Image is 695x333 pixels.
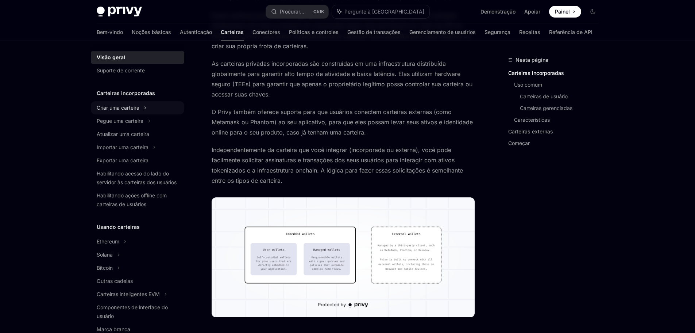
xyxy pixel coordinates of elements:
[97,67,145,73] font: Suporte de corrente
[97,291,160,297] font: Carteiras inteligentes EVM
[519,23,540,41] a: Receitas
[91,275,184,288] a: Outras cadeias
[97,251,113,258] font: Solana
[91,154,184,167] a: Exportar uma carteira
[587,6,599,18] button: Alternar modo escuro
[97,131,149,137] font: Atualizar uma carteira
[520,93,568,99] font: Carteiras de usuário
[212,146,463,184] font: Independentemente da carteira que você integrar (incorporada ou externa), você pode facilmente so...
[520,105,572,111] font: Carteiras gerenciadas
[409,29,476,35] font: Gerenciamento de usuários
[252,23,280,41] a: Conectores
[97,7,142,17] img: logotipo escuro
[132,23,171,41] a: Noções básicas
[508,67,605,79] a: Carteiras incorporadas
[91,51,184,64] a: Visão geral
[252,29,280,35] font: Conectores
[97,118,143,124] font: Pegue uma carteira
[132,29,171,35] font: Noções básicas
[347,29,401,35] font: Gestão de transações
[409,23,476,41] a: Gerenciamento de usuários
[180,29,212,35] font: Autenticação
[313,9,321,14] font: Ctrl
[508,140,530,146] font: Começar
[97,54,125,60] font: Visão geral
[91,189,184,211] a: Habilitando ações offline com carteiras de usuários
[347,23,401,41] a: Gestão de transações
[508,70,564,76] font: Carteiras incorporadas
[212,197,475,317] img: imagens/walletoverview.png
[212,60,472,98] font: As carteiras privadas incorporadas são construídas em uma infraestrutura distribuída globalmente ...
[97,238,119,245] font: Ethereum
[332,5,429,18] button: Pergunte à [GEOGRAPHIC_DATA]
[97,224,140,230] font: Usando carteiras
[97,265,113,271] font: Bitcoin
[484,23,510,41] a: Segurança
[508,128,553,135] font: Carteiras externas
[480,8,516,15] a: Demonstração
[97,157,148,163] font: Exportar uma carteira
[520,91,605,102] a: Carteiras de usuário
[289,29,339,35] font: Políticas e controles
[97,23,123,41] a: Bem-vindo
[508,137,605,149] a: Começar
[212,108,473,136] font: O Privy também oferece suporte para que usuários conectem carteiras externas (como Metamask ou Ph...
[321,9,324,14] font: K
[549,29,592,35] font: Referência de API
[97,170,177,185] font: Habilitando acesso do lado do servidor às carteiras dos usuários
[524,8,540,15] a: Apoiar
[97,90,155,96] font: Carteiras incorporadas
[289,23,339,41] a: Políticas e controles
[221,23,244,41] a: Carteiras
[91,64,184,77] a: Suporte de corrente
[514,114,605,126] a: Características
[266,5,328,18] button: Procurar...CtrlK
[555,8,570,15] font: Painel
[221,29,244,35] font: Carteiras
[519,29,540,35] font: Receitas
[514,82,542,88] font: Uso comum
[97,192,167,207] font: Habilitando ações offline com carteiras de usuários
[97,304,168,319] font: Componentes de interface do usuário
[180,23,212,41] a: Autenticação
[91,128,184,141] a: Atualizar uma carteira
[514,117,550,123] font: Características
[484,29,510,35] font: Segurança
[97,105,139,111] font: Criar uma carteira
[91,167,184,189] a: Habilitando acesso do lado do servidor às carteiras dos usuários
[97,278,133,284] font: Outras cadeias
[514,79,605,91] a: Uso comum
[520,102,605,114] a: Carteiras gerenciadas
[280,8,304,15] font: Procurar...
[97,326,130,332] font: Marca branca
[91,301,184,323] a: Componentes de interface do usuário
[508,126,605,137] a: Carteiras externas
[549,23,592,41] a: Referência de API
[549,6,581,18] a: Painel
[97,144,148,150] font: Importar uma carteira
[516,57,548,63] font: Nesta página
[97,29,123,35] font: Bem-vindo
[344,8,424,15] font: Pergunte à [GEOGRAPHIC_DATA]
